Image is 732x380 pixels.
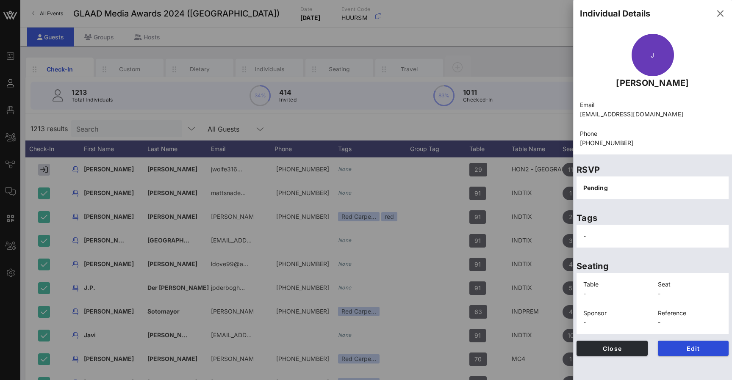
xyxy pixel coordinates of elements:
span: J [651,52,654,59]
button: Close [577,341,648,356]
span: Pending [583,184,608,191]
span: - [583,232,586,240]
p: - [583,318,648,327]
p: - [583,289,648,298]
p: [EMAIL_ADDRESS][DOMAIN_NAME] [580,110,725,119]
p: Table [583,280,648,289]
p: Seat [658,280,722,289]
p: Seating [577,259,729,273]
p: Phone [580,129,725,138]
p: - [658,318,722,327]
p: Email [580,100,725,110]
p: [PERSON_NAME] [580,76,725,90]
p: Tags [577,211,729,225]
span: Close [583,345,641,352]
div: Individual Details [580,7,650,20]
span: Edit [665,345,722,352]
p: [PHONE_NUMBER] [580,138,725,148]
p: - [658,289,722,298]
button: Edit [658,341,729,356]
p: RSVP [577,163,729,176]
p: Reference [658,308,722,318]
p: Sponsor [583,308,648,318]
